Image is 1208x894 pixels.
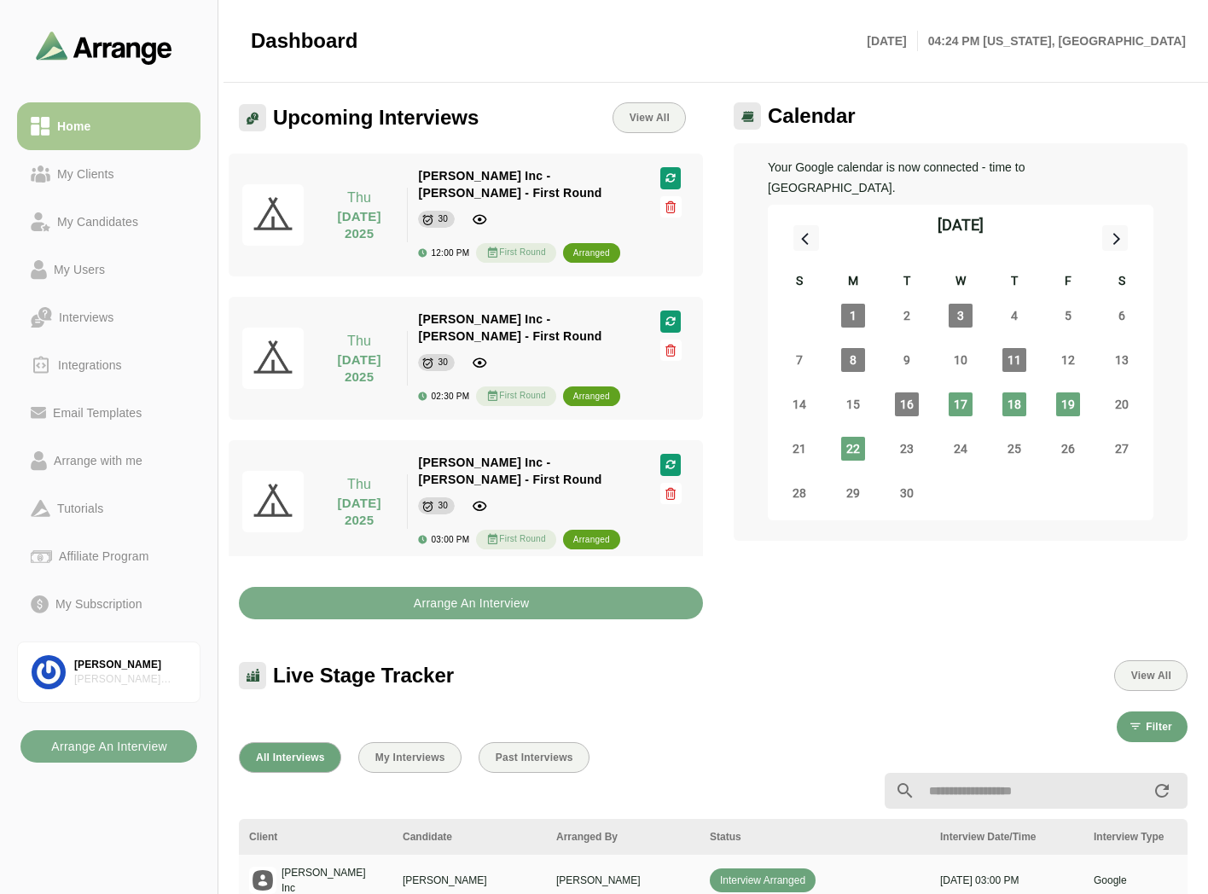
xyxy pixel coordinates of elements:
p: [DATE] 2025 [322,495,398,529]
span: Friday, September 19, 2025 [1056,392,1080,416]
a: Arrange with me [17,437,200,485]
div: arranged [573,531,610,549]
span: My Interviews [375,752,445,763]
p: [PERSON_NAME] [403,873,536,888]
div: Interviews [52,307,120,328]
div: Affiliate Program [52,546,155,566]
span: Tuesday, September 9, 2025 [895,348,919,372]
div: S [773,271,827,293]
div: Client [249,829,382,845]
span: Thursday, September 11, 2025 [1002,348,1026,372]
span: Monday, September 29, 2025 [841,481,865,505]
a: [PERSON_NAME][PERSON_NAME] Associates [17,641,200,703]
div: arranged [573,388,610,405]
button: My Interviews [358,742,462,773]
div: Arrange with me [47,450,149,471]
div: First Round [476,386,555,406]
span: Wednesday, September 3, 2025 [949,304,973,328]
span: Wednesday, September 10, 2025 [949,348,973,372]
div: My Users [47,259,112,280]
a: My Subscription [17,580,200,628]
a: Integrations [17,341,200,389]
div: My Candidates [50,212,145,232]
button: Past Interviews [479,742,589,773]
span: [PERSON_NAME] Inc - [PERSON_NAME] - First Round [418,456,601,486]
span: Saturday, September 6, 2025 [1110,304,1134,328]
button: Arrange An Interview [239,587,703,619]
span: Calendar [768,103,856,129]
p: [PERSON_NAME] [556,873,689,888]
a: Home [17,102,200,150]
a: Interviews [17,293,200,341]
span: [PERSON_NAME] Inc - [PERSON_NAME] - First Round [418,312,601,343]
a: My Clients [17,150,200,198]
div: 12:00 PM [418,248,469,258]
span: Filter [1145,721,1172,733]
p: [DATE] 03:00 PM [940,873,1073,888]
span: Upcoming Interviews [273,105,479,131]
span: Tuesday, September 23, 2025 [895,437,919,461]
div: S [1095,271,1148,293]
p: Thu [322,331,398,351]
span: Sunday, September 14, 2025 [787,392,811,416]
div: Home [50,116,97,136]
button: Arrange An Interview [20,730,197,763]
span: Monday, September 22, 2025 [841,437,865,461]
b: Arrange An Interview [413,587,530,619]
img: pwa-512x512.png [242,184,304,246]
span: Friday, September 5, 2025 [1056,304,1080,328]
span: All Interviews [255,752,325,763]
div: 30 [438,354,448,371]
img: pwa-512x512.png [242,328,304,389]
div: [PERSON_NAME] [74,658,186,672]
div: First Round [476,530,555,549]
div: 03:00 PM [418,535,469,544]
span: Thursday, September 18, 2025 [1002,392,1026,416]
div: T [880,271,934,293]
div: [PERSON_NAME] Associates [74,672,186,687]
a: Affiliate Program [17,532,200,580]
span: [PERSON_NAME] Inc - [PERSON_NAME] - First Round [418,169,601,200]
div: Arranged By [556,829,689,845]
span: Tuesday, September 30, 2025 [895,481,919,505]
span: View All [1130,670,1171,682]
div: Integrations [51,355,129,375]
i: appended action [1152,781,1172,801]
span: Live Stage Tracker [273,663,454,688]
b: Arrange An Interview [50,730,167,763]
div: W [934,271,988,293]
img: arrangeai-name-small-logo.4d2b8aee.svg [36,31,172,64]
img: placeholder logo [249,867,276,894]
span: Friday, September 12, 2025 [1056,348,1080,372]
p: Thu [322,474,398,495]
span: Sunday, September 28, 2025 [787,481,811,505]
span: Saturday, September 27, 2025 [1110,437,1134,461]
div: Candidate [403,829,536,845]
div: [DATE] [938,213,984,237]
div: Status [710,829,920,845]
button: Filter [1117,711,1188,742]
span: Friday, September 26, 2025 [1056,437,1080,461]
span: Sunday, September 21, 2025 [787,437,811,461]
span: Interview Arranged [710,868,816,892]
div: First Round [476,243,555,263]
p: Thu [322,188,398,208]
a: My Candidates [17,198,200,246]
div: F [1041,271,1095,293]
a: Tutorials [17,485,200,532]
span: Dashboard [251,28,357,54]
div: M [827,271,880,293]
span: View All [629,112,670,124]
button: All Interviews [239,742,341,773]
span: Past Interviews [495,752,573,763]
p: [DATE] 2025 [322,351,398,386]
p: [DATE] 2025 [322,208,398,242]
span: Wednesday, September 17, 2025 [949,392,973,416]
span: Wednesday, September 24, 2025 [949,437,973,461]
span: Thursday, September 25, 2025 [1002,437,1026,461]
a: View All [613,102,686,133]
div: 30 [438,497,448,514]
a: My Users [17,246,200,293]
div: Email Templates [46,403,148,423]
span: Saturday, September 13, 2025 [1110,348,1134,372]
